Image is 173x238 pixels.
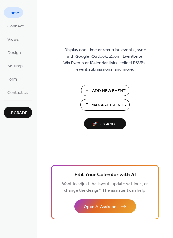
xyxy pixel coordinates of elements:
span: Upgrade [8,110,27,116]
span: Design [7,50,21,56]
span: 🚀 Upgrade [88,120,122,128]
a: Connect [4,21,27,31]
button: Add New Event [81,85,129,96]
a: Form [4,74,21,84]
a: Design [4,47,25,57]
a: Settings [4,61,27,71]
span: Edit Your Calendar with AI [74,171,136,179]
span: Open AI Assistant [84,204,118,210]
span: Settings [7,63,23,69]
span: Add New Event [92,88,126,94]
span: Want to adjust the layout, update settings, or change the design? The assistant can help. [62,180,148,195]
button: Upgrade [4,107,32,118]
span: Contact Us [7,90,28,96]
span: Manage Events [91,102,126,109]
span: Connect [7,23,24,30]
button: Open AI Assistant [74,199,136,213]
span: Views [7,36,19,43]
button: Manage Events [80,99,130,111]
span: Display one-time or recurring events, sync with Google, Outlook, Zoom, Eventbrite, Wix Events or ... [63,47,147,73]
a: Home [4,7,23,18]
span: Form [7,76,17,83]
a: Views [4,34,23,44]
button: 🚀 Upgrade [84,118,126,129]
a: Contact Us [4,87,32,97]
span: Home [7,10,19,16]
